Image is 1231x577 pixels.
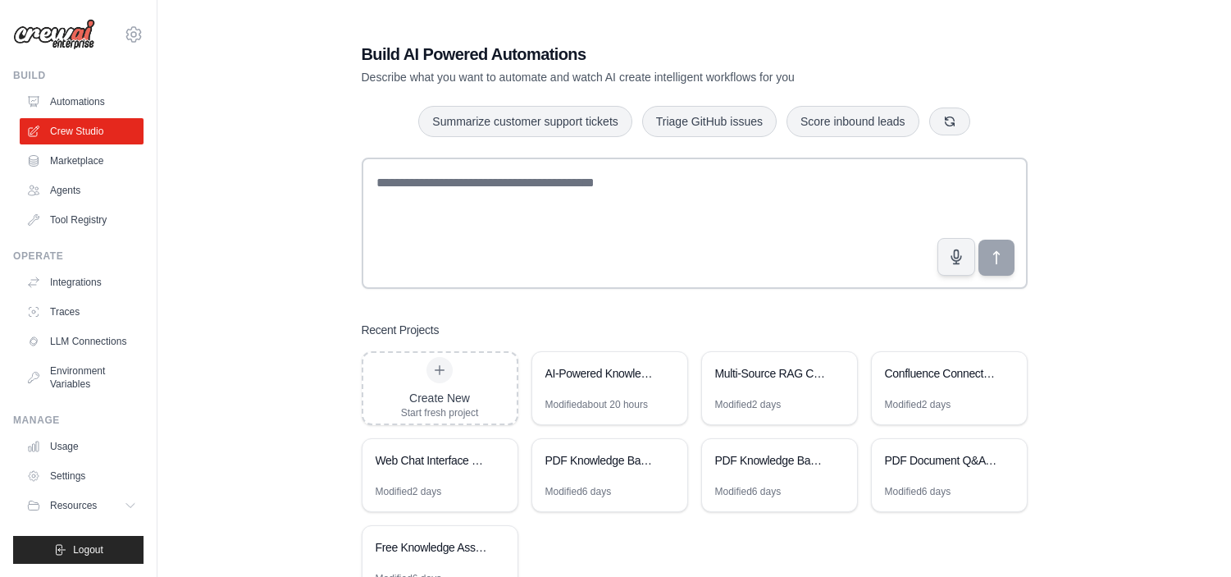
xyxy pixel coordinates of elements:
[545,365,658,382] div: AI-Powered Knowledge Base Chatbot
[13,19,95,50] img: Logo
[885,452,997,469] div: PDF Document Q&A Assistant
[418,106,631,137] button: Summarize customer support tickets
[885,365,997,382] div: Confluence Connection Diagnostics
[13,414,144,427] div: Manage
[545,485,612,498] div: Modified 6 days
[401,406,479,419] div: Start fresh project
[885,485,951,498] div: Modified 6 days
[362,43,913,66] h1: Build AI Powered Automations
[362,322,440,338] h3: Recent Projects
[13,536,144,564] button: Logout
[20,207,144,233] a: Tool Registry
[545,398,648,411] div: Modified about 20 hours
[786,106,919,137] button: Score inbound leads
[20,463,144,489] a: Settings
[20,328,144,355] a: LLM Connections
[20,433,144,460] a: Usage
[20,148,144,174] a: Marketplace
[642,106,777,137] button: Triage GitHub issues
[715,365,828,382] div: Multi-Source RAG Chatbot with Confluence & PDF Integration
[545,452,658,469] div: PDF Knowledge Base Assistant
[362,69,913,85] p: Describe what you want to automate and watch AI create intelligent workflows for you
[715,452,828,469] div: PDF Knowledge Base Q&A System
[376,485,442,498] div: Modified 2 days
[20,89,144,115] a: Automations
[937,238,975,276] button: Click to speak your automation idea
[376,452,488,469] div: Web Chat Interface Generator
[376,539,488,556] div: Free Knowledge Assistant - Manual Document Guide & Web Research
[13,250,144,263] div: Operate
[73,543,103,556] span: Logout
[401,390,479,406] div: Create New
[20,299,144,325] a: Traces
[13,69,144,82] div: Build
[715,485,782,498] div: Modified 6 days
[20,118,144,144] a: Crew Studio
[20,269,144,295] a: Integrations
[20,177,144,204] a: Agents
[885,398,951,411] div: Modified 2 days
[715,398,782,411] div: Modified 2 days
[50,499,97,512] span: Resources
[20,492,144,519] button: Resources
[929,108,970,135] button: Get new suggestions
[20,358,144,397] a: Environment Variables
